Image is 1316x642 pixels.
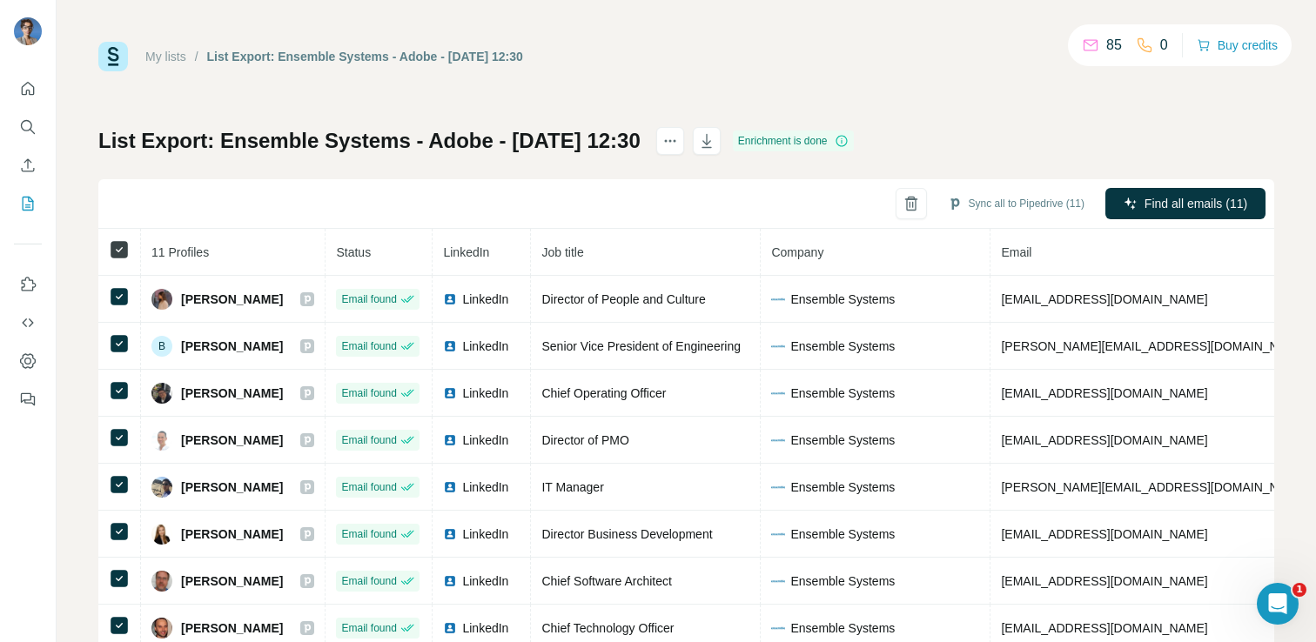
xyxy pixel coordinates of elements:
span: [EMAIL_ADDRESS][DOMAIN_NAME] [1001,386,1207,400]
img: Avatar [151,571,172,592]
span: [PERSON_NAME] [181,291,283,308]
span: Chief Software Architect [541,574,671,588]
span: LinkedIn [462,619,508,637]
span: [PERSON_NAME] [181,431,283,449]
span: Chief Technology Officer [541,621,674,635]
span: LinkedIn [462,478,508,496]
span: Company [771,245,823,259]
span: [PERSON_NAME] [181,478,283,496]
img: LinkedIn logo [443,574,457,588]
img: company-logo [771,339,785,353]
img: LinkedIn logo [443,339,457,353]
span: IT Manager [541,480,603,494]
span: Director of PMO [541,433,628,447]
button: Find all emails (11) [1105,188,1266,219]
span: Email [1001,245,1031,259]
span: Email found [341,291,396,307]
span: Ensemble Systems [790,338,895,355]
img: LinkedIn logo [443,433,457,447]
span: Ensemble Systems [790,478,895,496]
img: company-logo [771,527,785,541]
span: [EMAIL_ADDRESS][DOMAIN_NAME] [1001,433,1207,447]
img: LinkedIn logo [443,621,457,635]
img: company-logo [771,386,785,400]
span: Director of People and Culture [541,292,705,306]
span: Ensemble Systems [790,572,895,590]
span: Email found [341,432,396,448]
button: Sync all to Pipedrive (11) [936,191,1097,217]
button: Enrich CSV [14,150,42,181]
img: Avatar [151,477,172,498]
span: Senior Vice President of Engineering [541,339,741,353]
span: LinkedIn [462,525,508,543]
img: Avatar [151,618,172,639]
button: Search [14,111,42,143]
span: [PERSON_NAME][EMAIL_ADDRESS][DOMAIN_NAME] [1001,480,1307,494]
button: My lists [14,188,42,219]
span: [PERSON_NAME] [181,619,283,637]
span: Email found [341,573,396,589]
button: Dashboard [14,345,42,377]
span: [PERSON_NAME][EMAIL_ADDRESS][DOMAIN_NAME] [1001,339,1307,353]
li: / [195,48,198,65]
span: Ensemble Systems [790,431,895,449]
iframe: Intercom live chat [1257,583,1299,625]
p: 85 [1106,35,1122,56]
img: company-logo [771,433,785,447]
span: Email found [341,338,396,354]
span: Ensemble Systems [790,525,895,543]
span: Email found [341,526,396,542]
span: Ensemble Systems [790,291,895,308]
button: actions [656,127,684,155]
div: B [151,336,172,357]
span: Email found [341,620,396,636]
span: Ensemble Systems [790,385,895,402]
span: [EMAIL_ADDRESS][DOMAIN_NAME] [1001,292,1207,306]
img: Avatar [151,430,172,451]
span: Email found [341,385,396,401]
img: Avatar [151,289,172,310]
button: Buy credits [1197,33,1278,57]
span: [EMAIL_ADDRESS][DOMAIN_NAME] [1001,574,1207,588]
span: 11 Profiles [151,245,209,259]
img: company-logo [771,292,785,306]
span: Chief Operating Officer [541,386,666,400]
span: Email found [341,479,396,495]
img: company-logo [771,621,785,635]
span: LinkedIn [462,431,508,449]
img: LinkedIn logo [443,386,457,400]
span: [PERSON_NAME] [181,525,283,543]
span: [PERSON_NAME] [181,385,283,402]
img: company-logo [771,574,785,588]
img: company-logo [771,480,785,494]
span: [PERSON_NAME] [181,338,283,355]
span: Director Business Development [541,527,712,541]
span: [EMAIL_ADDRESS][DOMAIN_NAME] [1001,527,1207,541]
span: LinkedIn [462,291,508,308]
span: 1 [1292,583,1306,597]
span: LinkedIn [462,338,508,355]
span: LinkedIn [443,245,489,259]
span: Ensemble Systems [790,619,895,637]
button: Use Surfe API [14,307,42,338]
span: LinkedIn [462,385,508,402]
span: [PERSON_NAME] [181,572,283,590]
img: Avatar [14,17,42,45]
div: Enrichment is done [733,130,854,151]
p: 0 [1160,35,1168,56]
span: Find all emails (11) [1145,195,1247,212]
a: My lists [145,50,186,64]
span: LinkedIn [462,572,508,590]
div: List Export: Ensemble Systems - Adobe - [DATE] 12:30 [207,48,523,65]
img: LinkedIn logo [443,292,457,306]
button: Use Surfe on LinkedIn [14,269,42,300]
img: LinkedIn logo [443,480,457,494]
img: Surfe Logo [98,42,128,71]
h1: List Export: Ensemble Systems - Adobe - [DATE] 12:30 [98,127,641,155]
span: [EMAIL_ADDRESS][DOMAIN_NAME] [1001,621,1207,635]
span: Job title [541,245,583,259]
img: Avatar [151,383,172,404]
button: Feedback [14,384,42,415]
img: Avatar [151,524,172,545]
button: Quick start [14,73,42,104]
